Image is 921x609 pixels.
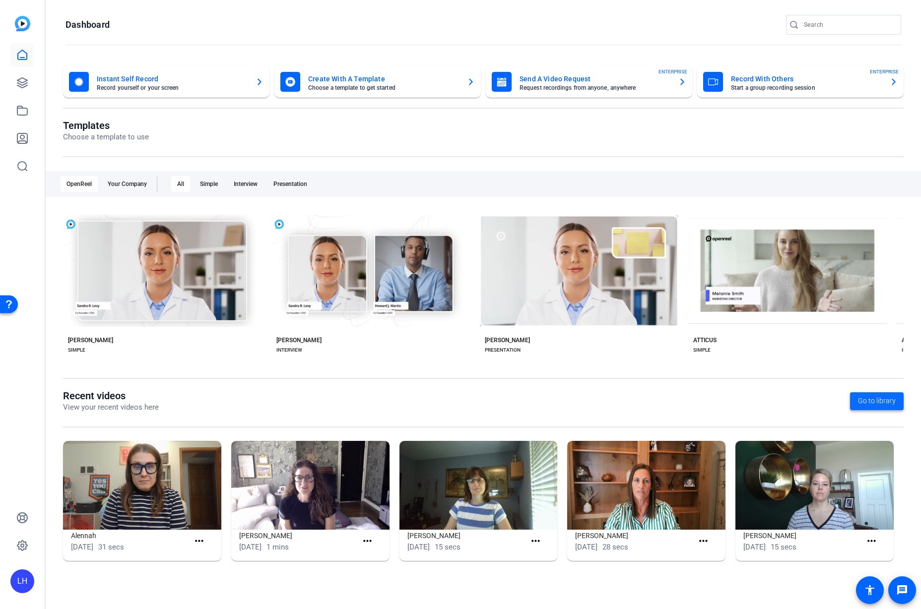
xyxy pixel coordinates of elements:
input: Search [804,19,893,31]
span: 31 secs [98,543,124,551]
mat-icon: more_horiz [361,535,374,548]
mat-icon: more_horiz [529,535,542,548]
img: Sue [399,441,558,530]
mat-card-title: Instant Self Record [97,73,248,85]
img: Lissa [231,441,390,530]
mat-icon: message [896,584,908,596]
div: SIMPLE [693,346,711,354]
div: Your Company [102,176,153,192]
div: [PERSON_NAME] [276,336,322,344]
a: Go to library [850,392,904,410]
div: Interview [228,176,263,192]
mat-icon: more_horiz [865,535,878,548]
img: Kate Dobbs [567,441,725,530]
div: SIMPLE [68,346,85,354]
div: [PERSON_NAME] [68,336,113,344]
h1: [PERSON_NAME] [407,530,526,542]
span: [DATE] [575,543,597,551]
mat-card-subtitle: Start a group recording session [731,85,882,91]
span: 1 mins [266,543,289,551]
h1: Recent videos [63,390,159,402]
p: Choose a template to use [63,131,149,143]
mat-card-subtitle: Choose a template to get started [308,85,459,91]
h1: Templates [63,120,149,131]
span: ENTERPRISE [870,68,899,75]
span: 28 secs [602,543,628,551]
mat-icon: accessibility [864,584,876,596]
button: Record With OthersStart a group recording sessionENTERPRISE [697,66,904,98]
h1: [PERSON_NAME] [743,530,861,542]
mat-card-subtitle: Request recordings from anyone, anywhere [520,85,670,91]
h1: [PERSON_NAME] [239,530,357,542]
mat-icon: more_horiz [193,535,205,548]
mat-card-title: Record With Others [731,73,882,85]
span: ENTERPRISE [658,68,687,75]
span: 15 secs [771,543,796,551]
mat-card-subtitle: Record yourself or your screen [97,85,248,91]
p: View your recent videos here [63,402,159,413]
button: Instant Self RecordRecord yourself or your screen [63,66,269,98]
span: Go to library [858,396,896,406]
div: PRESENTATION [485,346,521,354]
span: [DATE] [407,543,430,551]
img: Kelli [735,441,894,530]
button: Send A Video RequestRequest recordings from anyone, anywhereENTERPRISE [486,66,692,98]
h1: Dashboard [66,19,110,31]
span: [DATE] [71,543,93,551]
div: ATTICUS [693,336,717,344]
h1: Alennah [71,530,189,542]
div: All [171,176,190,192]
span: [DATE] [743,543,766,551]
h1: [PERSON_NAME] [575,530,693,542]
div: Presentation [267,176,313,192]
span: [DATE] [239,543,262,551]
mat-card-title: Create With A Template [308,73,459,85]
img: blue-gradient.svg [15,16,30,31]
div: INTERVIEW [276,346,302,354]
span: 15 secs [435,543,460,551]
div: Simple [194,176,224,192]
img: Alennah [63,441,221,530]
div: LH [10,569,34,593]
mat-card-title: Send A Video Request [520,73,670,85]
div: [PERSON_NAME] [485,336,530,344]
mat-icon: more_horiz [697,535,710,548]
div: OpenReel [61,176,98,192]
button: Create With A TemplateChoose a template to get started [274,66,481,98]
